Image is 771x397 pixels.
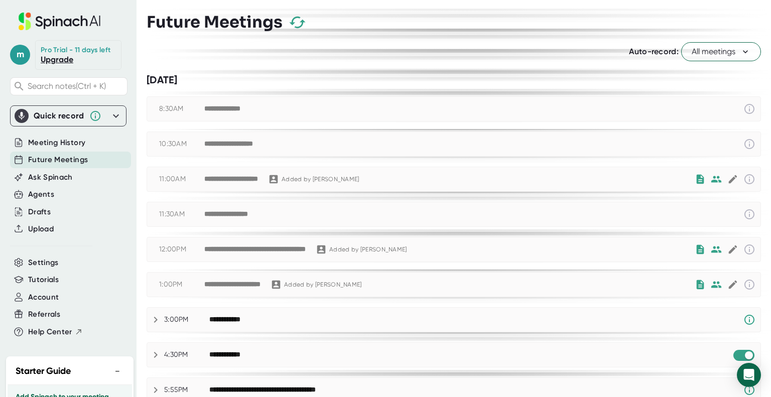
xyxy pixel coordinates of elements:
div: 12:00PM [159,245,204,254]
div: Added by [PERSON_NAME] [329,246,407,253]
div: Quick record [15,106,122,126]
div: Added by [PERSON_NAME] [282,176,359,183]
button: Settings [28,257,59,269]
svg: This event has already passed [743,138,755,150]
div: Quick record [34,111,84,121]
svg: Spinach requires a video conference link. [743,384,755,396]
button: Help Center [28,326,83,338]
button: Ask Spinach [28,172,73,183]
button: Tutorials [28,274,59,286]
button: Meeting History [28,137,85,149]
div: 5:55PM [164,385,209,394]
button: Upload [28,223,54,235]
h2: Starter Guide [16,364,71,378]
a: Upgrade [41,55,73,64]
svg: This event has already passed [743,103,755,115]
div: 10:30AM [159,140,204,149]
div: 4:30PM [164,350,209,359]
svg: Spinach requires a video conference link. [743,314,755,326]
button: Drafts [28,206,51,218]
svg: This event has already passed [743,208,755,220]
button: Agents [28,189,54,200]
div: 11:00AM [159,175,204,184]
span: All meetings [692,46,750,58]
span: m [10,45,30,65]
span: Auto-record: [629,47,679,56]
button: Account [28,292,59,303]
div: 11:30AM [159,210,204,219]
svg: This event has already passed [743,243,755,255]
svg: This event has already passed [743,279,755,291]
button: Referrals [28,309,60,320]
button: − [111,364,124,378]
span: Help Center [28,326,72,338]
button: Future Meetings [28,154,88,166]
div: 3:00PM [164,315,209,324]
div: Pro Trial - 11 days left [41,46,110,55]
div: Open Intercom Messenger [737,363,761,387]
button: All meetings [681,42,761,61]
h3: Future Meetings [147,13,283,32]
span: Search notes (Ctrl + K) [28,81,106,91]
div: 1:00PM [159,280,204,289]
svg: This event has already passed [743,173,755,185]
div: 8:30AM [159,104,204,113]
div: Added by [PERSON_NAME] [284,281,362,289]
div: [DATE] [147,74,761,86]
